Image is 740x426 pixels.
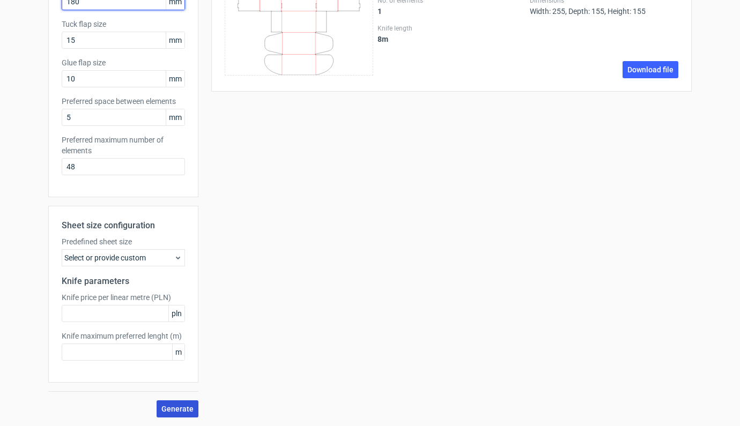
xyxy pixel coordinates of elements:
label: Knife price per linear metre (PLN) [62,292,185,303]
h2: Sheet size configuration [62,219,185,232]
label: Predefined sheet size [62,236,185,247]
button: Generate [157,400,198,417]
strong: 1 [378,7,382,16]
strong: 8 m [378,35,388,43]
span: pln [168,305,184,322]
a: Download file [623,61,678,78]
label: Preferred maximum number of elements [62,134,185,156]
label: Glue flap size [62,57,185,68]
label: Knife maximum preferred lenght (m) [62,331,185,341]
span: mm [166,32,184,48]
span: mm [166,71,184,87]
label: Tuck flap size [62,19,185,29]
span: mm [166,109,184,125]
h2: Knife parameters [62,275,185,288]
span: Generate [161,405,194,413]
label: Preferred space between elements [62,96,185,107]
label: Knife length [378,24,526,33]
span: m [172,344,184,360]
div: Select or provide custom [62,249,185,266]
